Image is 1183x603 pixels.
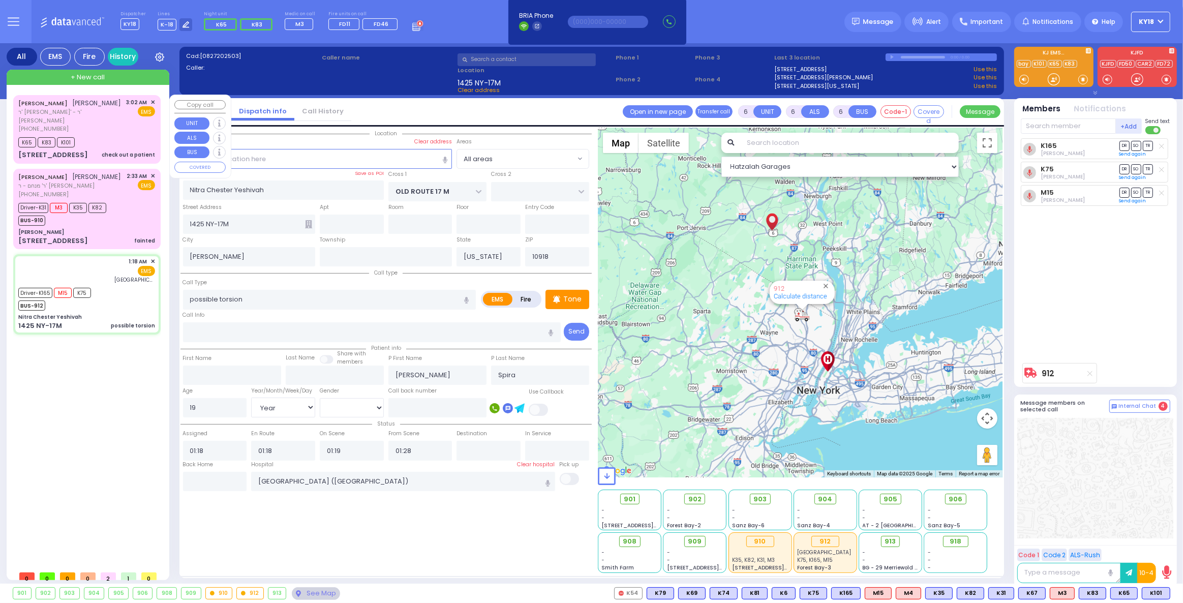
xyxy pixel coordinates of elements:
[286,354,315,362] label: Last Name
[54,288,72,298] span: M15
[38,137,55,147] span: K83
[568,16,648,28] input: (000)000-00000
[305,220,312,228] span: Other building occupants
[560,461,579,469] label: Pick up
[774,73,873,82] a: [STREET_ADDRESS][PERSON_NAME]
[925,587,953,599] div: BLS
[732,506,735,514] span: -
[40,48,71,66] div: EMS
[174,162,226,173] button: COVERED
[458,86,500,94] span: Clear address
[491,354,525,363] label: P Last Name
[863,514,866,522] span: -
[18,137,36,147] span: K65
[457,236,471,244] label: State
[1119,198,1146,204] a: Send again
[1018,587,1046,599] div: BLS
[1131,141,1141,150] span: SO
[529,388,564,396] label: Use Callback
[183,203,222,212] label: Street Address
[949,494,962,504] span: 906
[512,293,540,306] label: Fire
[821,281,831,291] button: Close
[695,53,771,62] span: Phone 3
[1119,188,1130,197] span: DR
[73,172,122,181] span: [PERSON_NAME]
[1014,50,1094,57] label: KJ EMS...
[863,522,938,529] span: AT - 2 [GEOGRAPHIC_DATA]
[774,82,859,91] a: [STREET_ADDRESS][US_STATE]
[1074,103,1127,115] button: Notifications
[624,494,635,504] span: 901
[186,64,318,72] label: Caller:
[1021,400,1109,413] h5: Message members on selected call
[337,358,363,366] span: members
[157,588,176,599] div: 908
[1159,402,1168,411] span: 4
[1102,17,1115,26] span: Help
[1119,174,1146,180] a: Send again
[414,138,452,146] label: Clear address
[753,494,767,504] span: 903
[18,313,82,321] div: Nitra Chester Yeshivah
[388,387,437,395] label: Call back number
[914,105,944,118] button: Covered
[374,20,388,28] span: FD46
[483,293,512,306] label: EMS
[60,572,75,580] span: 0
[183,311,205,319] label: Call Info
[818,494,832,504] span: 904
[366,344,406,352] span: Patient info
[101,572,116,580] span: 2
[1048,60,1062,68] a: K65
[150,172,155,180] span: ✕
[141,572,157,580] span: 0
[1119,403,1157,410] span: Internal Chat
[1137,563,1156,583] button: 10-4
[320,430,345,438] label: On Scene
[1119,151,1146,157] a: Send again
[831,587,861,599] div: K165
[863,17,894,27] span: Message
[183,149,452,168] input: Search location here
[1143,164,1153,174] span: TR
[688,536,702,547] span: 909
[121,572,136,580] span: 1
[974,73,997,82] a: Use this
[1079,587,1106,599] div: BLS
[150,98,155,107] span: ✕
[623,536,636,547] span: 908
[667,506,670,514] span: -
[1136,60,1155,68] a: CAR2
[1021,118,1116,134] input: Search member
[602,506,605,514] span: -
[865,587,892,599] div: M15
[848,105,876,118] button: BUS
[251,472,555,491] input: Search hospital
[974,65,997,74] a: Use this
[797,556,833,564] span: K75, K165, M15
[614,587,643,599] div: K54
[957,587,984,599] div: BLS
[741,133,959,153] input: Search location
[80,572,96,580] span: 0
[1017,60,1031,68] a: bay
[1145,117,1170,125] span: Send text
[73,288,91,298] span: K75
[18,173,68,181] a: [PERSON_NAME]
[667,556,670,564] span: -
[797,564,831,571] span: Forest Bay-3
[457,203,469,212] label: Floor
[109,588,128,599] div: 905
[746,536,774,547] div: 910
[1100,60,1116,68] a: KJFD
[623,105,693,118] a: Open in new page
[69,203,87,213] span: K35
[111,322,155,329] div: possible torsion
[732,564,828,571] span: [STREET_ADDRESS][PERSON_NAME]
[863,549,866,556] span: -
[71,72,105,82] span: + New call
[1143,188,1153,197] span: TR
[285,11,317,17] label: Medic on call
[600,464,634,477] a: Open this area in Google Maps (opens a new window)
